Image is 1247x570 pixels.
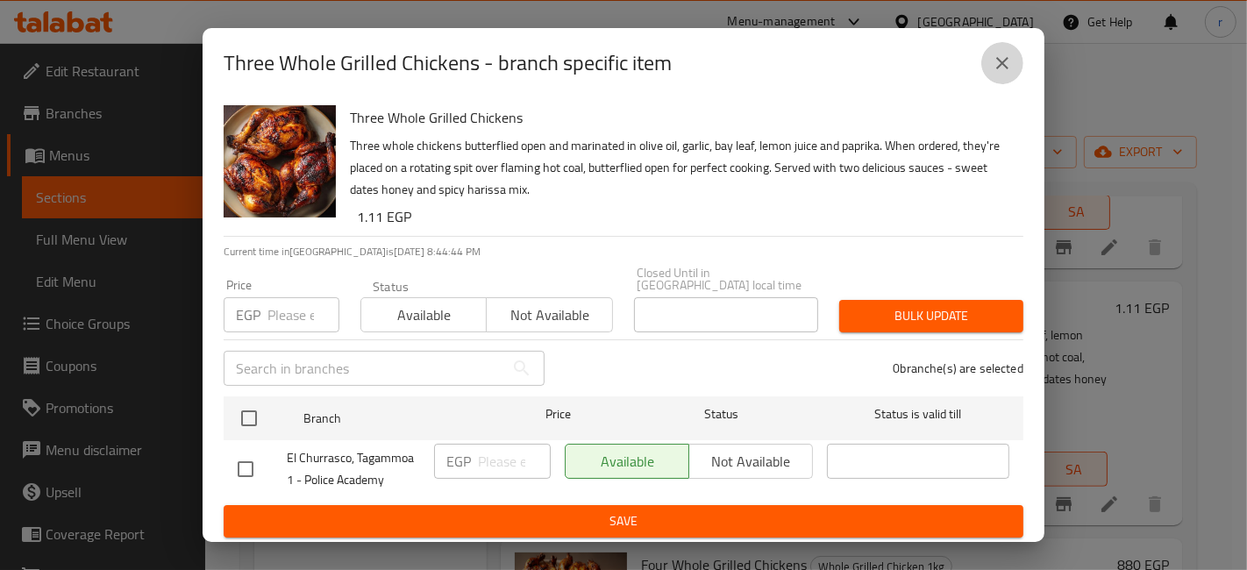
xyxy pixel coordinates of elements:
button: Bulk update [839,300,1023,332]
p: EGP [236,304,260,325]
span: Status is valid till [827,403,1009,425]
input: Search in branches [224,351,504,386]
span: El Churrasco, Tagammoa 1 - Police Academy [287,447,420,491]
h6: Three Whole Grilled Chickens [350,105,1009,130]
span: Not available [494,303,605,328]
span: Available [368,303,480,328]
input: Please enter price [478,444,551,479]
p: 0 branche(s) are selected [893,360,1023,377]
button: Not available [486,297,612,332]
img: Three Whole Grilled Chickens [224,105,336,217]
span: Price [500,403,616,425]
h2: Three Whole Grilled Chickens - branch specific item [224,49,672,77]
span: Branch [303,408,486,430]
h6: 1.11 EGP [357,204,1009,229]
p: EGP [446,451,471,472]
button: Available [360,297,487,332]
input: Please enter price [267,297,339,332]
button: Save [224,505,1023,538]
span: Status [631,403,813,425]
span: Bulk update [853,305,1009,327]
p: Current time in [GEOGRAPHIC_DATA] is [DATE] 8:44:44 PM [224,244,1023,260]
button: close [981,42,1023,84]
p: Three whole chickens butterflied open and marinated in olive oil, garlic, bay leaf, lemon juice a... [350,135,1009,201]
span: Save [238,510,1009,532]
